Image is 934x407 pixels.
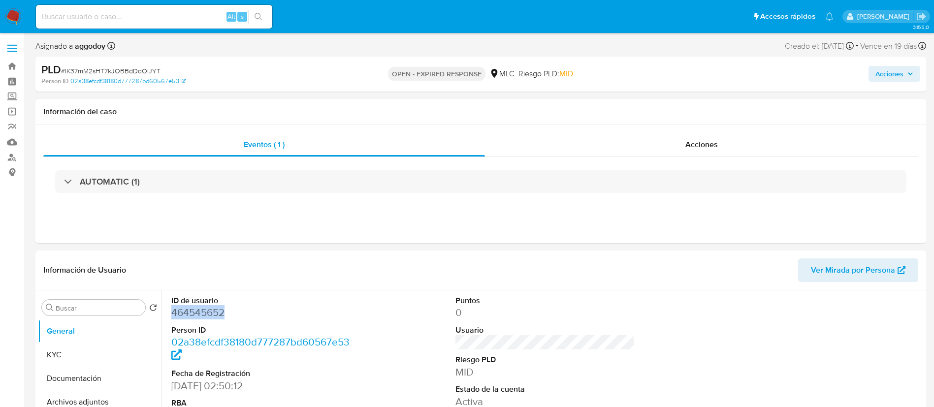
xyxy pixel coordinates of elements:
[518,68,573,79] span: Riesgo PLD:
[875,66,903,82] span: Acciones
[916,11,927,22] a: Salir
[43,265,126,275] h1: Información de Usuario
[38,343,161,367] button: KYC
[61,66,161,76] span: # IK37mM2sHT7kJOBBdDdOIJYT
[171,335,350,363] a: 02a38efcdf38180d777287bd60567e53
[38,319,161,343] button: General
[171,368,351,379] dt: Fecha de Registración
[149,304,157,314] button: Volver al orden por defecto
[43,107,918,117] h1: Información del caso
[248,10,268,24] button: search-icon
[38,367,161,390] button: Documentación
[489,68,515,79] div: MLC
[860,41,917,52] span: Vence en 19 días
[171,379,351,393] dd: [DATE] 02:50:12
[455,325,635,336] dt: Usuario
[73,40,105,52] b: aggodoy
[388,67,485,81] p: OPEN - EXPIRED RESPONSE
[55,170,906,193] div: AUTOMATIC (1)
[70,77,186,86] a: 02a38efcdf38180d777287bd60567e53
[785,39,854,53] div: Creado el: [DATE]
[869,66,920,82] button: Acciones
[760,11,815,22] span: Accesos rápidos
[455,306,635,319] dd: 0
[41,77,68,86] b: Person ID
[857,12,913,21] p: agustina.godoy@mercadolibre.com
[455,384,635,395] dt: Estado de la cuenta
[171,325,351,336] dt: Person ID
[811,258,895,282] span: Ver Mirada por Persona
[41,62,61,77] b: PLD
[559,68,573,79] span: MID
[241,12,244,21] span: s
[455,365,635,379] dd: MID
[36,10,272,23] input: Buscar usuario o caso...
[856,39,858,53] span: -
[244,139,285,150] span: Eventos ( 1 )
[46,304,54,312] button: Buscar
[455,354,635,365] dt: Riesgo PLD
[35,41,105,52] span: Asignado a
[171,306,351,319] dd: 464545652
[171,295,351,306] dt: ID de usuario
[455,295,635,306] dt: Puntos
[56,304,141,313] input: Buscar
[227,12,235,21] span: Alt
[80,176,140,187] h3: AUTOMATIC (1)
[825,12,834,21] a: Notificaciones
[685,139,718,150] span: Acciones
[798,258,918,282] button: Ver Mirada por Persona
